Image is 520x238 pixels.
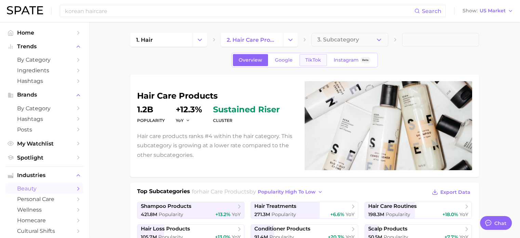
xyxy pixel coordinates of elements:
[311,33,388,47] button: 3. Subcategory
[480,9,506,13] span: US Market
[159,211,183,217] span: Popularity
[17,185,72,192] span: beauty
[176,117,184,123] span: YoY
[17,172,72,178] span: Industries
[141,203,191,210] span: shampoo products
[328,54,376,66] a: InstagramBeta
[254,203,296,210] span: hair treatments
[5,194,83,204] a: personal care
[283,33,298,47] button: Change Category
[269,54,298,66] a: Google
[271,211,296,217] span: Popularity
[258,189,316,195] span: popularity high to low
[459,211,468,217] span: YoY
[227,37,277,43] span: 2. hair care products
[299,54,327,66] a: TikTok
[254,226,310,232] span: conditioner products
[17,126,72,133] span: Posts
[5,27,83,38] a: Home
[17,105,72,112] span: by Category
[5,138,83,149] a: My Watchlist
[362,57,369,63] span: Beta
[137,105,165,114] dd: 1.2b
[5,54,83,65] a: by Category
[17,67,72,74] span: Ingredients
[346,211,355,217] span: YoY
[368,211,384,217] span: 198.3m
[199,188,249,195] span: hair care products
[256,187,325,197] button: popularity high to low
[5,41,83,52] button: Trends
[17,92,72,98] span: Brands
[17,78,72,84] span: Hashtags
[213,105,280,114] span: sustained riser
[317,37,359,43] span: 3. Subcategory
[5,103,83,114] a: by Category
[386,211,410,217] span: Popularity
[5,170,83,180] button: Industries
[221,33,283,47] a: 2. hair care products
[192,188,325,195] span: for by
[17,116,72,122] span: Hashtags
[176,105,202,114] dd: +12.3%
[64,5,414,17] input: Search here for a brand, industry, or ingredient
[422,8,441,14] span: Search
[213,116,280,125] dt: cluster
[368,203,417,210] span: hair care routines
[17,140,72,147] span: My Watchlist
[251,202,358,219] a: hair treatments271.3m Popularity+6.6% YoY
[215,211,230,217] span: +13.2%
[137,131,296,160] p: Hair care products ranks #4 within the hair category. This subcategory is growing at a lower rate...
[17,43,72,50] span: Trends
[5,65,83,76] a: Ingredients
[305,57,321,63] span: TikTok
[17,228,72,234] span: cultural shifts
[5,183,83,194] a: beauty
[137,92,296,100] h1: hair care products
[17,217,72,224] span: homecare
[364,202,472,219] a: hair care routines198.3m Popularity+18.0% YoY
[330,211,344,217] span: +6.6%
[137,116,165,125] dt: Popularity
[5,226,83,236] a: cultural shifts
[442,211,458,217] span: +18.0%
[7,6,43,14] img: SPATE
[232,211,241,217] span: YoY
[368,226,408,232] span: scalp products
[5,215,83,226] a: homecare
[17,206,72,213] span: wellness
[5,152,83,163] a: Spotlight
[461,7,515,15] button: ShowUS Market
[5,90,83,100] button: Brands
[254,211,270,217] span: 271.3m
[137,187,190,198] h1: Top Subcategories
[233,54,268,66] a: Overview
[17,57,72,63] span: by Category
[17,196,72,202] span: personal care
[17,29,72,36] span: Home
[5,76,83,86] a: Hashtags
[463,9,478,13] span: Show
[136,37,153,43] span: 1. hair
[17,154,72,161] span: Spotlight
[137,202,245,219] a: shampoo products421.8m Popularity+13.2% YoY
[5,204,83,215] a: wellness
[430,187,472,197] button: Export Data
[5,124,83,135] a: Posts
[176,117,190,123] button: YoY
[5,114,83,124] a: Hashtags
[130,33,192,47] a: 1. hair
[275,57,293,63] span: Google
[239,57,262,63] span: Overview
[334,57,359,63] span: Instagram
[141,226,190,232] span: hair loss products
[192,33,207,47] button: Change Category
[141,211,157,217] span: 421.8m
[440,189,470,195] span: Export Data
